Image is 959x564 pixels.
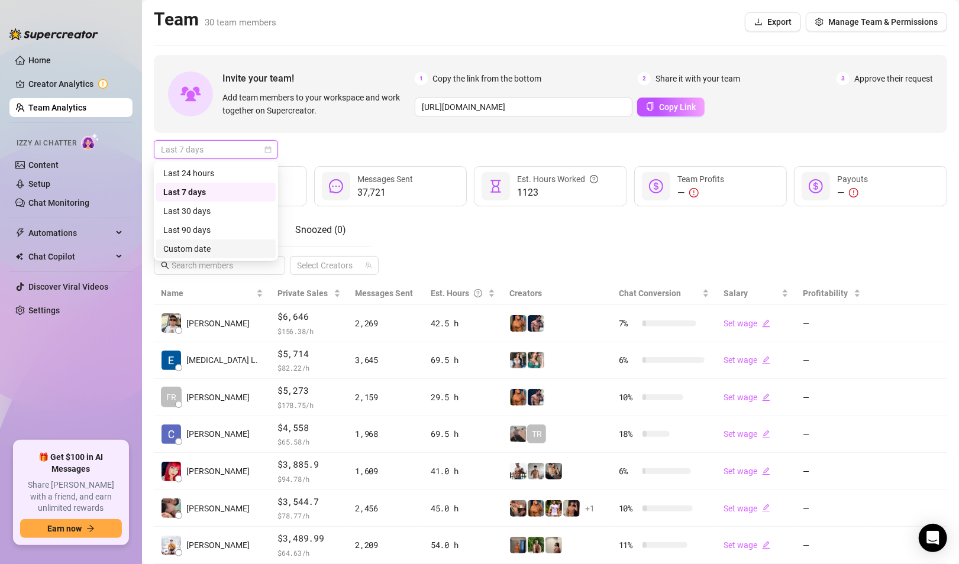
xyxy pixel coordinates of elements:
[510,426,527,442] img: LC
[510,463,527,479] img: JUSTIN
[186,317,250,330] span: [PERSON_NAME]
[545,500,562,517] img: Hector
[762,541,770,549] span: edit
[28,198,89,208] a: Chat Monitoring
[162,424,181,444] img: Charmaine Javil…
[9,28,98,40] img: logo-BBDzfeDw.svg
[762,393,770,401] span: edit
[502,282,612,305] th: Creators
[762,504,770,512] span: edit
[355,502,416,515] div: 2,456
[745,12,801,31] button: Export
[803,289,848,298] span: Profitability
[47,524,82,533] span: Earn now
[20,519,122,538] button: Earn nowarrow-right
[619,289,681,298] span: Chat Conversion
[849,188,858,197] span: exclamation-circle
[355,391,416,404] div: 2,159
[28,160,59,170] a: Content
[724,504,770,513] a: Set wageedit
[186,502,250,515] span: [PERSON_NAME]
[724,393,770,402] a: Set wageedit
[355,354,416,367] div: 3,645
[637,98,705,116] button: Copy Link
[638,72,651,85] span: 2
[365,262,372,269] span: team
[415,72,428,85] span: 1
[431,354,495,367] div: 69.5 h
[222,91,410,117] span: Add team members to your workspace and work together on Supercreator.
[431,287,486,300] div: Est. Hours
[277,384,341,398] span: $5,273
[431,539,495,552] div: 54.0 h
[528,500,544,517] img: JG
[837,186,868,200] div: —
[724,540,770,550] a: Set wageedit
[162,351,181,370] img: Exon Locsin
[619,317,638,330] span: 7 %
[163,167,269,180] div: Last 24 hours
[809,179,823,193] span: dollar-circle
[154,8,276,31] h2: Team
[689,188,699,197] span: exclamation-circle
[828,17,938,27] span: Manage Team & Permissions
[724,289,748,298] span: Salary
[796,342,868,380] td: —
[619,539,638,552] span: 11 %
[355,289,413,298] span: Messages Sent
[619,502,638,515] span: 10 %
[277,547,341,559] span: $ 64.63 /h
[222,71,415,86] span: Invite your team!
[796,490,868,527] td: —
[796,305,868,342] td: —
[532,427,542,440] span: TR
[166,391,176,404] span: FR
[277,495,341,509] span: $3,544.7
[28,282,108,291] a: Discover Viral Videos
[510,537,527,553] img: Wayne
[277,421,341,435] span: $4,558
[28,306,60,315] a: Settings
[277,531,341,546] span: $3,489.99
[28,247,112,266] span: Chat Copilot
[724,319,770,328] a: Set wageedit
[15,228,25,238] span: thunderbolt
[163,205,269,218] div: Last 30 days
[754,18,763,26] span: download
[355,539,416,552] div: 2,209
[17,138,76,149] span: Izzy AI Chatter
[431,391,495,404] div: 29.5 h
[796,416,868,453] td: —
[432,72,541,85] span: Copy the link from the bottom
[528,315,544,332] img: Axel
[277,310,341,324] span: $6,646
[81,133,99,150] img: AI Chatter
[619,465,638,478] span: 6 %
[431,317,495,330] div: 42.5 h
[528,389,544,406] img: Axel
[431,427,495,440] div: 69.5 h
[277,399,341,411] span: $ 178.75 /h
[767,17,792,27] span: Export
[156,221,276,239] div: Last 90 days
[277,436,341,448] span: $ 65.58 /h
[277,510,341,521] span: $ 78.77 /h
[186,539,250,552] span: [PERSON_NAME]
[796,453,868,490] td: —
[277,458,341,472] span: $3,885.9
[815,18,824,26] span: setting
[277,325,341,337] span: $ 156.38 /h
[724,355,770,365] a: Set wageedit
[156,202,276,221] div: Last 30 days
[431,465,495,478] div: 41.0 h
[162,536,181,555] img: Jayson Roa
[659,102,696,112] span: Copy Link
[277,347,341,361] span: $5,714
[649,179,663,193] span: dollar-circle
[86,524,95,533] span: arrow-right
[585,502,595,515] span: + 1
[510,315,527,332] img: JG
[677,174,724,184] span: Team Profits
[28,103,86,112] a: Team Analytics
[528,537,544,553] img: Nathaniel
